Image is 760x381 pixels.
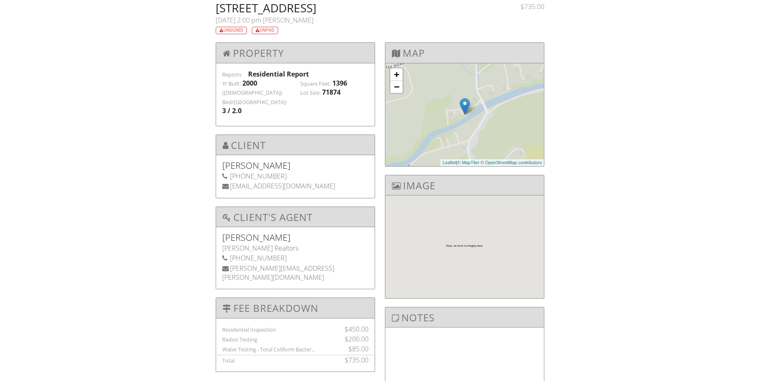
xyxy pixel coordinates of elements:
div: | [440,159,544,166]
label: Lot Size: [300,89,320,97]
label: Reports [222,71,242,78]
label: Yr Built: [222,80,241,88]
span: [PERSON_NAME] [263,16,313,25]
div: [PERSON_NAME][EMAIL_ADDRESS][PERSON_NAME][DOMAIN_NAME] [222,264,368,282]
div: Unpaid [252,27,278,35]
label: Radon Testing [222,336,257,343]
label: Total [222,357,235,364]
div: Unsigned [216,27,247,35]
span: [DATE] 2:00 pm [216,16,261,25]
div: 3 / 2.0 [222,106,242,115]
div: [EMAIL_ADDRESS][DOMAIN_NAME] [222,181,368,190]
h5: [PERSON_NAME] [222,233,368,242]
a: Zoom out [390,81,403,93]
a: Zoom in [390,68,403,81]
div: 71874 [322,88,341,97]
h3: Image [385,175,544,195]
div: Residential Report [248,70,368,79]
div: 1396 [332,79,347,88]
h3: Notes [385,307,544,328]
h3: Fee Breakdown [216,298,375,318]
div: $200.00 [326,335,368,344]
label: Water Testing - Total Coliform Bacter... [222,346,315,353]
a: © MapTiler [457,160,479,165]
a: Leaflet [442,160,456,165]
div: $735.00 [326,355,368,365]
div: $85.00 [326,344,368,353]
h3: Client [216,135,375,155]
label: ([DEMOGRAPHIC_DATA]) [222,89,282,97]
div: $735.00 [498,2,544,11]
div: $450.00 [326,325,368,334]
div: [PERSON_NAME] Realtors [222,244,368,253]
div: [PHONE_NUMBER] [222,253,368,263]
h3: Property [216,43,375,63]
a: © OpenStreetMap contributors [481,160,542,165]
label: Bed/[GEOGRAPHIC_DATA]: [222,99,287,106]
h5: [PERSON_NAME] [222,161,368,170]
label: Square Feet: [300,80,331,88]
h2: [STREET_ADDRESS] [216,2,488,14]
h3: Map [385,43,544,63]
div: [PHONE_NUMBER] [222,172,368,181]
h3: Client's Agent [216,207,375,227]
div: 2000 [242,79,257,88]
label: Residential Inspection [222,326,276,333]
